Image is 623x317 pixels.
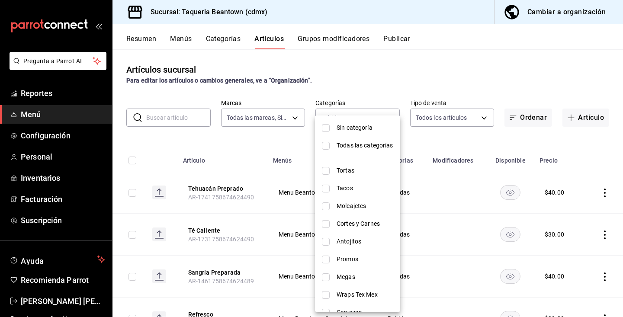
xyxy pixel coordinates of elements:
span: Cortes y Carnes [337,219,393,228]
span: Cervezas [337,308,393,317]
span: Sin categoría [337,123,393,132]
span: Molcajetes [337,202,393,211]
span: Megas [337,272,393,282]
span: Tortas [337,166,393,175]
span: Todas las categorías [337,141,393,150]
span: Tacos [337,184,393,193]
span: Antojitos [337,237,393,246]
span: Wraps Tex Mex [337,290,393,299]
span: Promos [337,255,393,264]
